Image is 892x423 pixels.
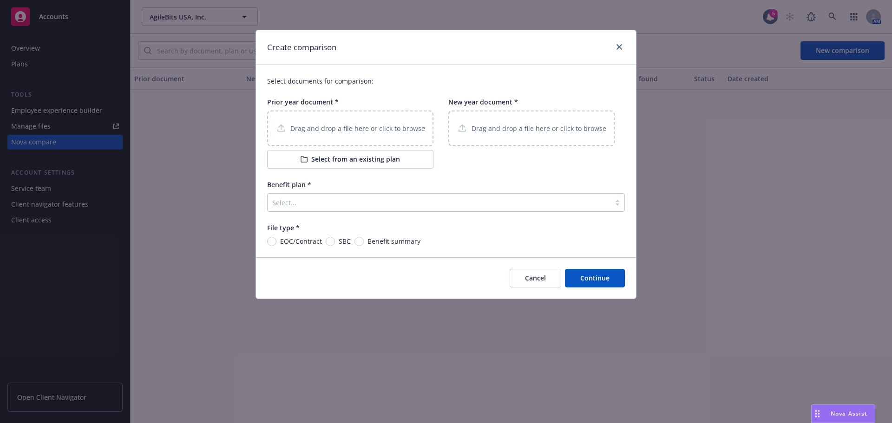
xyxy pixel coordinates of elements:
[267,180,311,189] span: Benefit plan *
[267,76,625,86] p: Select documents for comparison:
[267,41,336,53] h1: Create comparison
[267,111,433,146] div: Drag and drop a file here or click to browse
[565,269,625,287] button: Continue
[448,98,518,106] span: New year document *
[267,237,276,246] input: EOC/Contract
[280,236,322,246] span: EOC/Contract
[326,237,335,246] input: SBC
[339,236,351,246] span: SBC
[812,405,823,423] div: Drag to move
[267,150,433,169] button: Select from an existing plan
[811,404,875,423] button: Nova Assist
[267,98,339,106] span: Prior year document *
[267,223,300,232] span: File type *
[831,410,867,417] span: Nova Assist
[367,236,420,246] span: Benefit summary
[354,237,364,246] input: Benefit summary
[614,41,625,52] a: close
[448,111,615,146] div: Drag and drop a file here or click to browse
[510,269,561,287] button: Cancel
[472,124,606,133] p: Drag and drop a file here or click to browse
[290,124,425,133] p: Drag and drop a file here or click to browse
